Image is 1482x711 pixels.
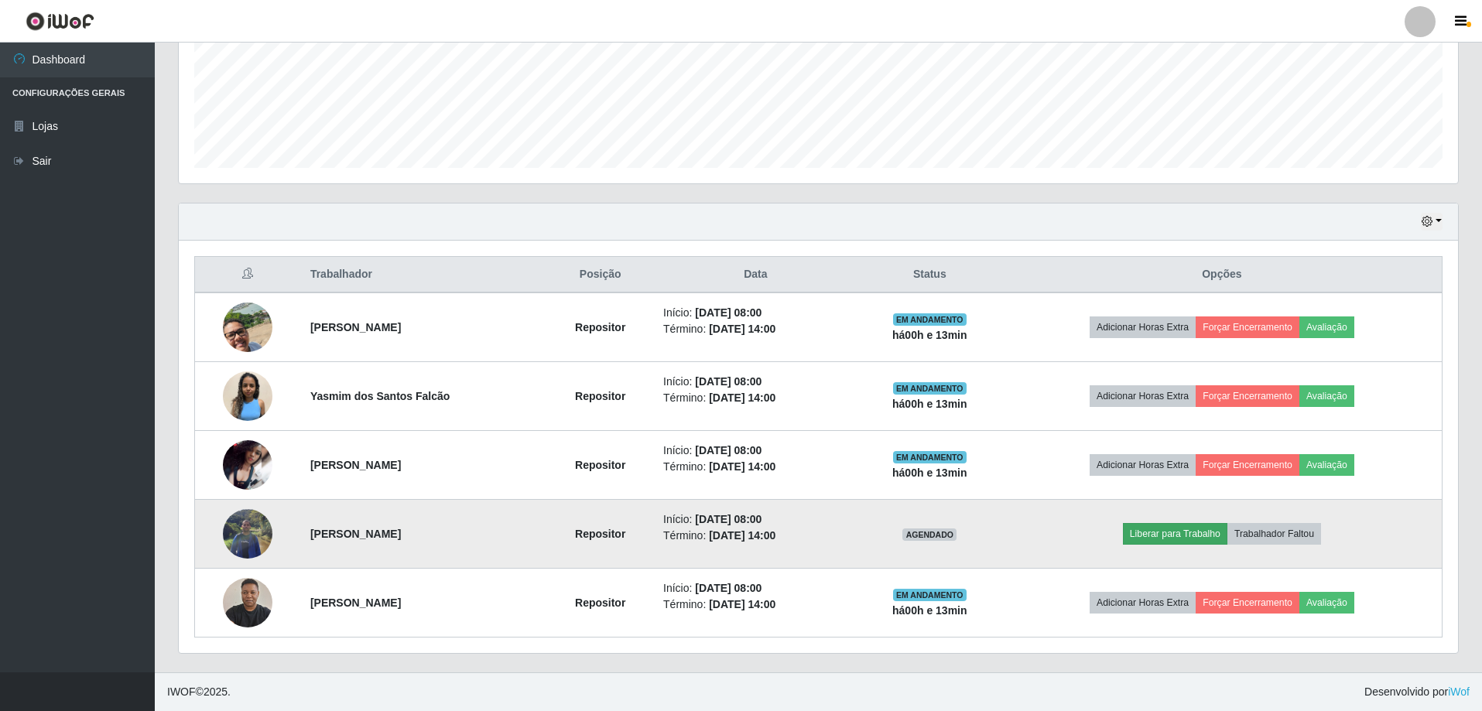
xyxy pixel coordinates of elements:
[575,528,625,540] strong: Repositor
[1196,316,1299,338] button: Forçar Encerramento
[167,685,196,698] span: IWOF
[709,529,775,542] time: [DATE] 14:00
[1227,523,1321,545] button: Trabalhador Faltou
[663,390,848,406] li: Término:
[1090,385,1196,407] button: Adicionar Horas Extra
[892,467,967,479] strong: há 00 h e 13 min
[575,596,625,609] strong: Repositor
[223,440,272,490] img: 1757352039197.jpeg
[709,460,775,473] time: [DATE] 14:00
[1090,316,1196,338] button: Adicionar Horas Extra
[893,313,967,326] span: EM ANDAMENTO
[1123,523,1227,545] button: Liberar para Trabalho
[654,257,857,293] th: Data
[223,569,272,635] img: 1758478385763.jpeg
[301,257,546,293] th: Trabalhador
[26,12,94,31] img: CoreUI Logo
[663,528,848,544] li: Término:
[223,283,272,371] img: 1744982443257.jpeg
[892,398,967,410] strong: há 00 h e 13 min
[663,596,848,613] li: Término:
[663,374,848,390] li: Início:
[695,444,762,456] time: [DATE] 08:00
[1090,592,1196,614] button: Adicionar Horas Extra
[1090,454,1196,476] button: Adicionar Horas Extra
[310,390,450,402] strong: Yasmim dos Santos Falcão
[1299,385,1354,407] button: Avaliação
[546,257,654,293] th: Posição
[1299,592,1354,614] button: Avaliação
[695,306,762,319] time: [DATE] 08:00
[1299,454,1354,476] button: Avaliação
[892,604,967,617] strong: há 00 h e 13 min
[893,382,967,395] span: EM ANDAMENTO
[575,459,625,471] strong: Repositor
[310,528,401,540] strong: [PERSON_NAME]
[1299,316,1354,338] button: Avaliação
[857,257,1002,293] th: Status
[892,329,967,341] strong: há 00 h e 13 min
[1002,257,1443,293] th: Opções
[663,459,848,475] li: Término:
[575,321,625,333] strong: Repositor
[893,451,967,463] span: EM ANDAMENTO
[1196,592,1299,614] button: Forçar Encerramento
[709,598,775,610] time: [DATE] 14:00
[1364,684,1470,700] span: Desenvolvido por
[575,390,625,402] strong: Repositor
[695,513,762,525] time: [DATE] 08:00
[310,321,401,333] strong: [PERSON_NAME]
[1448,685,1470,698] a: iWof
[310,596,401,609] strong: [PERSON_NAME]
[663,321,848,337] li: Término:
[709,391,775,404] time: [DATE] 14:00
[1196,385,1299,407] button: Forçar Encerramento
[695,582,762,594] time: [DATE] 08:00
[223,501,272,566] img: 1758041560514.jpeg
[310,459,401,471] strong: [PERSON_NAME]
[663,511,848,528] li: Início:
[223,371,272,421] img: 1751205248263.jpeg
[663,443,848,459] li: Início:
[663,580,848,596] li: Início:
[902,528,957,541] span: AGENDADO
[709,323,775,335] time: [DATE] 14:00
[1196,454,1299,476] button: Forçar Encerramento
[695,375,762,388] time: [DATE] 08:00
[893,589,967,601] span: EM ANDAMENTO
[167,684,231,700] span: © 2025 .
[663,305,848,321] li: Início:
